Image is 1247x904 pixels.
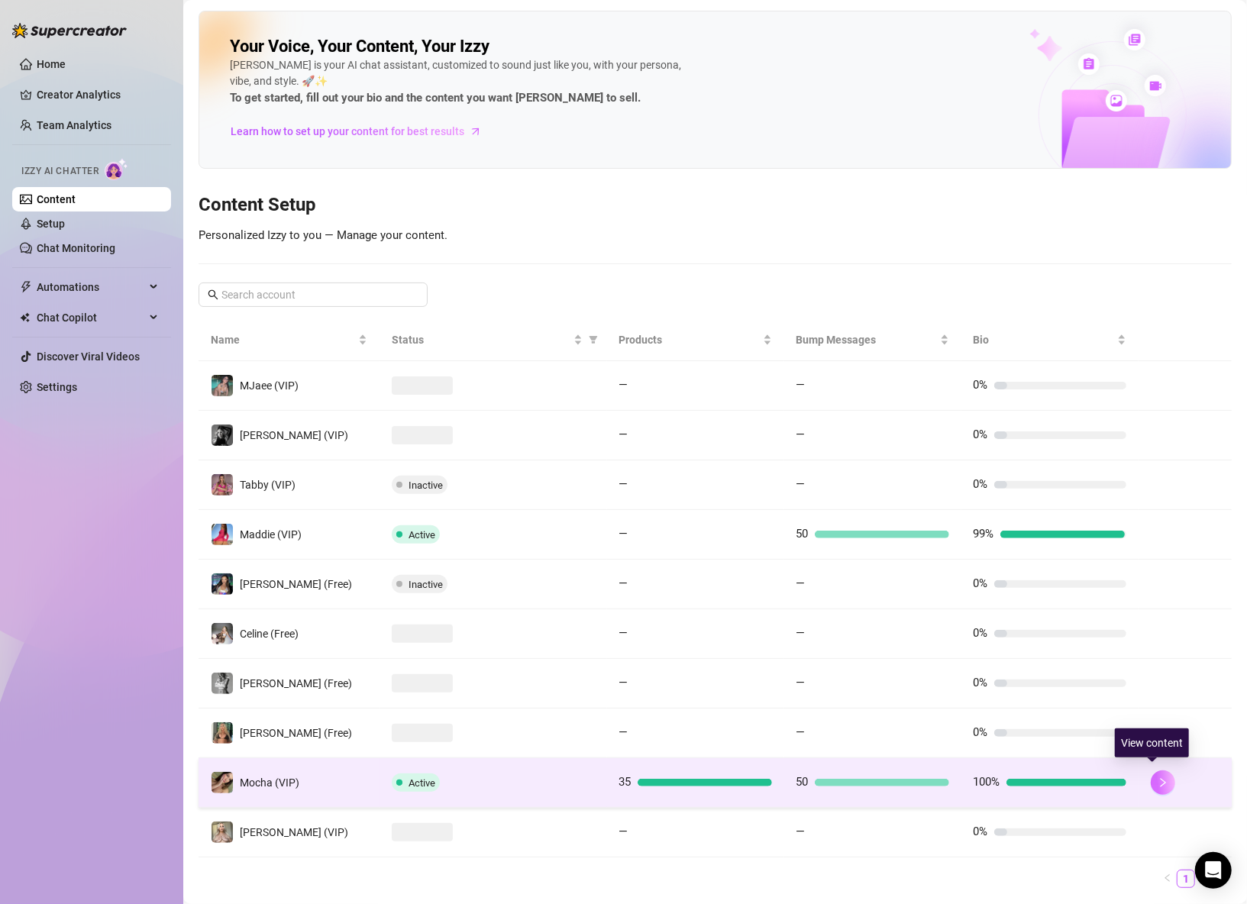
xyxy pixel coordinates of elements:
[619,331,760,348] span: Products
[1151,770,1175,795] button: right
[240,479,296,491] span: Tabby (VIP)
[212,822,233,843] img: Ellie (VIP)
[619,825,628,838] span: —
[796,527,809,541] span: 50
[409,777,435,789] span: Active
[392,331,570,348] span: Status
[796,477,806,491] span: —
[586,328,601,351] span: filter
[199,193,1232,218] h3: Content Setup
[37,218,65,230] a: Setup
[240,727,352,739] span: [PERSON_NAME] (Free)
[230,57,688,108] div: [PERSON_NAME] is your AI chat assistant, customized to sound just like you, with your persona, vi...
[974,331,1114,348] span: Bio
[468,124,483,139] span: arrow-right
[409,479,443,491] span: Inactive
[212,375,233,396] img: MJaee (VIP)
[974,378,988,392] span: 0%
[199,319,380,361] th: Name
[961,319,1139,361] th: Bio
[619,428,628,441] span: —
[409,579,443,590] span: Inactive
[619,477,628,491] span: —
[607,319,784,361] th: Products
[230,36,489,57] h2: Your Voice, Your Content, Your Izzy
[1158,870,1177,888] li: Previous Page
[409,529,435,541] span: Active
[1115,728,1189,757] div: View content
[1163,873,1172,883] span: left
[974,676,988,689] span: 0%
[20,312,30,323] img: Chat Copilot
[619,725,628,739] span: —
[230,119,493,144] a: Learn how to set up your content for best results
[37,305,145,330] span: Chat Copilot
[796,428,806,441] span: —
[20,281,32,293] span: thunderbolt
[12,23,127,38] img: logo-BBDzfeDw.svg
[240,628,299,640] span: Celine (Free)
[105,158,128,180] img: AI Chatter
[212,673,233,694] img: Kennedy (Free)
[212,573,233,595] img: Maddie (Free)
[589,335,598,344] span: filter
[21,164,99,179] span: Izzy AI Chatter
[784,319,961,361] th: Bump Messages
[37,119,111,131] a: Team Analytics
[974,477,988,491] span: 0%
[994,12,1231,168] img: ai-chatter-content-library-cLFOSyPT.png
[240,677,352,689] span: [PERSON_NAME] (Free)
[619,576,628,590] span: —
[212,524,233,545] img: Maddie (VIP)
[221,286,406,303] input: Search account
[1158,777,1168,788] span: right
[240,776,299,789] span: Mocha (VIP)
[1195,852,1232,889] div: Open Intercom Messenger
[208,289,218,300] span: search
[212,722,233,744] img: Ellie (Free)
[240,826,348,838] span: [PERSON_NAME] (VIP)
[37,193,76,205] a: Content
[212,623,233,644] img: Celine (Free)
[37,58,66,70] a: Home
[796,775,809,789] span: 50
[230,91,641,105] strong: To get started, fill out your bio and the content you want [PERSON_NAME] to sell.
[37,242,115,254] a: Chat Monitoring
[619,378,628,392] span: —
[211,331,355,348] span: Name
[796,378,806,392] span: —
[796,576,806,590] span: —
[37,350,140,363] a: Discover Viral Videos
[796,725,806,739] span: —
[974,626,988,640] span: 0%
[1178,870,1194,887] a: 1
[37,275,145,299] span: Automations
[231,123,464,140] span: Learn how to set up your content for best results
[212,474,233,496] img: Tabby (VIP)
[212,772,233,793] img: Mocha (VIP)
[796,626,806,640] span: —
[974,428,988,441] span: 0%
[796,331,937,348] span: Bump Messages
[37,82,159,107] a: Creator Analytics
[974,527,994,541] span: 99%
[974,725,988,739] span: 0%
[974,576,988,590] span: 0%
[380,319,606,361] th: Status
[974,825,988,838] span: 0%
[1158,870,1177,888] button: left
[240,379,299,392] span: MJaee (VIP)
[37,381,77,393] a: Settings
[619,676,628,689] span: —
[619,626,628,640] span: —
[619,775,632,789] span: 35
[199,228,447,242] span: Personalized Izzy to you — Manage your content.
[1177,870,1195,888] li: 1
[240,578,352,590] span: [PERSON_NAME] (Free)
[796,825,806,838] span: —
[619,527,628,541] span: —
[974,775,1000,789] span: 100%
[240,528,302,541] span: Maddie (VIP)
[240,429,348,441] span: [PERSON_NAME] (VIP)
[796,676,806,689] span: —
